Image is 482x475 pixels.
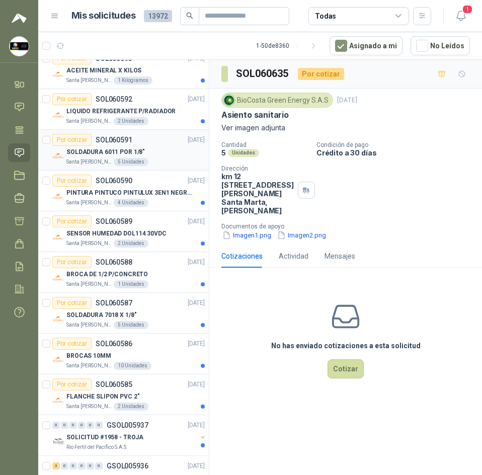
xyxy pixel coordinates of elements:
[114,280,148,288] div: 1 Unidades
[52,419,207,451] a: 0 0 0 0 0 0 GSOL005937[DATE] Company LogoSOLICITUD #1958 - TROJARio Fertil del Pacífico S.A.S.
[61,462,68,469] div: 0
[52,354,64,366] img: Company Logo
[66,240,112,248] p: Santa [PERSON_NAME]
[298,68,344,80] div: Por cotizar
[66,229,167,239] p: SENSOR HUMEDAD DOL114 30VDC
[87,422,94,429] div: 0
[52,394,64,407] img: Company Logo
[316,141,478,148] p: Condición de pago
[52,313,64,325] img: Company Logo
[66,280,112,288] p: Santa [PERSON_NAME]
[66,158,112,166] p: Santa [PERSON_NAME]
[325,251,355,262] div: Mensajes
[188,95,205,104] p: [DATE]
[221,251,263,262] div: Cotizaciones
[66,188,192,198] p: PINTURA PINTUCO PINTULUX 3EN1 NEGRO X G
[10,37,29,56] img: Company Logo
[221,110,289,120] p: Asiento sanitario
[95,462,103,469] div: 0
[96,136,132,143] p: SOL060591
[66,433,143,442] p: SOLICITUD #1958 - TROJA
[96,299,132,306] p: SOL060587
[279,251,308,262] div: Actividad
[96,177,132,184] p: SOL060590
[52,93,92,105] div: Por cotizar
[52,435,64,447] img: Company Logo
[330,36,403,55] button: Asignado a mi
[114,240,148,248] div: 2 Unidades
[337,96,357,105] p: [DATE]
[38,252,209,293] a: Por cotizarSOL060588[DATE] Company LogoBROCA DE 1/2 P/CONCRETOSanta [PERSON_NAME]1 Unidades
[69,462,77,469] div: 0
[256,38,322,54] div: 1 - 50 de 8360
[52,215,92,227] div: Por cotizar
[38,293,209,334] a: Por cotizarSOL060587[DATE] Company LogoSOLDADURA 7018 X 1/8"Santa [PERSON_NAME]5 Unidades
[52,422,60,429] div: 0
[114,117,148,125] div: 2 Unidades
[52,231,64,244] img: Company Logo
[114,158,148,166] div: 5 Unidades
[452,7,470,25] button: 1
[276,230,327,241] button: Imagen2.png
[186,12,193,19] span: search
[188,298,205,308] p: [DATE]
[107,462,148,469] p: GSOL005936
[66,76,112,85] p: Santa [PERSON_NAME]
[96,340,132,347] p: SOL060586
[188,421,205,430] p: [DATE]
[221,122,470,133] p: Ver imagen adjunta
[66,270,148,279] p: BROCA DE 1/2 P/CONCRETO
[462,5,473,14] span: 1
[66,321,112,329] p: Santa [PERSON_NAME]
[69,422,77,429] div: 0
[52,191,64,203] img: Company Logo
[316,148,478,157] p: Crédito a 30 días
[66,351,111,361] p: BROCAS 10MM
[188,176,205,186] p: [DATE]
[52,109,64,121] img: Company Logo
[66,199,112,207] p: Santa [PERSON_NAME]
[52,338,92,350] div: Por cotizar
[52,175,92,187] div: Por cotizar
[66,362,112,370] p: Santa [PERSON_NAME]
[52,297,92,309] div: Por cotizar
[221,141,308,148] p: Cantidad
[96,96,132,103] p: SOL060592
[221,165,294,172] p: Dirección
[95,422,103,429] div: 0
[96,259,132,266] p: SOL060588
[52,256,92,268] div: Por cotizar
[271,340,421,351] h3: No has enviado cotizaciones a esta solicitud
[66,117,112,125] p: Santa [PERSON_NAME]
[52,378,92,390] div: Por cotizar
[188,135,205,145] p: [DATE]
[188,339,205,349] p: [DATE]
[71,9,136,23] h1: Mis solicitudes
[38,211,209,252] a: Por cotizarSOL060589[DATE] Company LogoSENSOR HUMEDAD DOL114 30VDCSanta [PERSON_NAME]2 Unidades
[52,462,60,469] div: 3
[315,11,336,22] div: Todas
[38,130,209,171] a: Por cotizarSOL060591[DATE] Company LogoSOLDADURA 6011 POR 1/8"Santa [PERSON_NAME]5 Unidades
[188,217,205,226] p: [DATE]
[52,150,64,162] img: Company Logo
[188,461,205,471] p: [DATE]
[223,95,234,106] img: Company Logo
[188,258,205,267] p: [DATE]
[66,392,139,402] p: FLANCHE SLIPON PVC 2"
[38,334,209,374] a: Por cotizarSOL060586[DATE] Company LogoBROCAS 10MMSanta [PERSON_NAME]10 Unidades
[38,89,209,130] a: Por cotizarSOL060592[DATE] Company LogoLIQUIDO REFRIGERANTE P/RADIADORSanta [PERSON_NAME]2 Unidades
[66,107,176,116] p: LIQUIDO REFRIGERANTE P/RADIADOR
[188,380,205,389] p: [DATE]
[144,10,172,22] span: 13972
[66,66,141,75] p: ACEITE MINERAL X KILOS
[38,171,209,211] a: Por cotizarSOL060590[DATE] Company LogoPINTURA PINTUCO PINTULUX 3EN1 NEGRO X GSanta [PERSON_NAME]...
[96,55,132,62] p: SOL060593
[328,359,364,378] button: Cotizar
[221,223,478,230] p: Documentos de apoyo
[96,218,132,225] p: SOL060589
[78,462,86,469] div: 0
[221,172,294,215] p: km 12 [STREET_ADDRESS][PERSON_NAME] Santa Marta , [PERSON_NAME]
[221,148,226,157] p: 5
[52,272,64,284] img: Company Logo
[228,149,259,157] div: Unidades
